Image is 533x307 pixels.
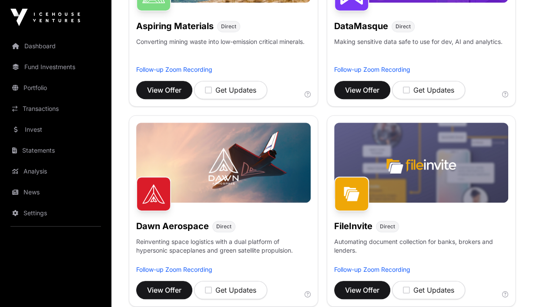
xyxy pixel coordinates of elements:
[334,281,390,299] button: View Offer
[7,183,104,202] a: News
[334,177,369,211] img: FileInvite
[136,237,311,265] p: Reinventing space logistics with a dual platform of hypersonic spaceplanes and green satellite pr...
[7,37,104,56] a: Dashboard
[334,66,410,73] a: Follow-up Zoom Recording
[147,85,181,95] span: View Offer
[396,23,411,30] span: Direct
[136,266,212,273] a: Follow-up Zoom Recording
[334,81,390,99] button: View Offer
[194,281,267,299] button: Get Updates
[403,285,454,295] div: Get Updates
[205,85,256,95] div: Get Updates
[136,20,214,32] h1: Aspiring Materials
[403,85,454,95] div: Get Updates
[334,123,509,203] img: File-Invite-Banner.jpg
[7,120,104,139] a: Invest
[136,66,212,73] a: Follow-up Zoom Recording
[380,223,395,230] span: Direct
[345,285,379,295] span: View Offer
[194,81,267,99] button: Get Updates
[7,162,104,181] a: Analysis
[334,266,410,273] a: Follow-up Zoom Recording
[136,220,209,232] h1: Dawn Aerospace
[136,177,171,211] img: Dawn Aerospace
[392,81,465,99] button: Get Updates
[489,265,533,307] iframe: Chat Widget
[334,237,509,265] p: Automating document collection for banks, brokers and lenders.
[205,285,256,295] div: Get Updates
[136,37,305,65] p: Converting mining waste into low-emission critical minerals.
[7,78,104,97] a: Portfolio
[136,81,192,99] button: View Offer
[334,20,388,32] h1: DataMasque
[345,85,379,95] span: View Offer
[7,99,104,118] a: Transactions
[10,9,80,26] img: Icehouse Ventures Logo
[136,281,192,299] button: View Offer
[147,285,181,295] span: View Offer
[7,141,104,160] a: Statements
[334,37,503,65] p: Making sensitive data safe to use for dev, AI and analytics.
[7,204,104,223] a: Settings
[136,123,311,203] img: Dawn-Banner.jpg
[221,23,236,30] span: Direct
[392,281,465,299] button: Get Updates
[334,220,372,232] h1: FileInvite
[7,57,104,77] a: Fund Investments
[216,223,231,230] span: Direct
